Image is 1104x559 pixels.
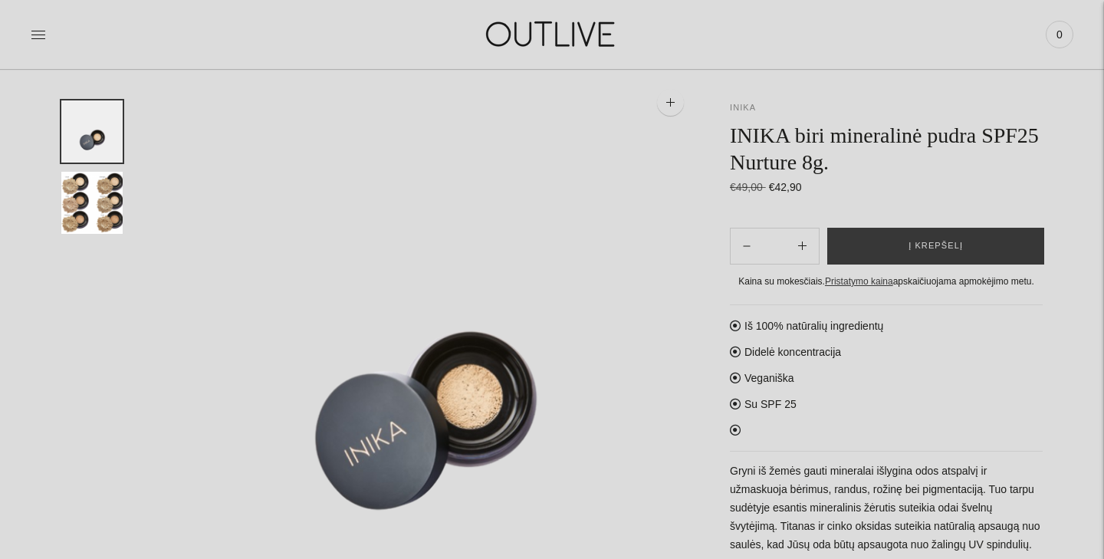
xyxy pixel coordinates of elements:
[730,181,766,193] s: €49,00
[456,8,648,61] img: OUTLIVE
[731,228,763,265] button: Add product quantity
[786,228,819,265] button: Subtract product quantity
[763,235,786,257] input: Product quantity
[1049,24,1070,45] span: 0
[827,228,1044,265] button: Į krepšelį
[730,462,1043,554] p: Gryni iš žemės gauti mineralai išlygina odos atspalvį ir užmaskuoja bėrimus, randus, rožinę bei p...
[730,103,756,112] a: INIKA
[825,276,893,287] a: Pristatymo kaina
[61,100,123,163] button: Translation missing: en.general.accessibility.image_thumbail
[61,172,123,234] button: Translation missing: en.general.accessibility.image_thumbail
[909,238,963,254] span: Į krepšelį
[769,181,802,193] span: €42,90
[730,122,1043,176] h1: INIKA biri mineralinė pudra SPF25 Nurture 8g.
[730,274,1043,290] div: Kaina su mokesčiais. apskaičiuojama apmokėjimo metu.
[1046,18,1073,51] a: 0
